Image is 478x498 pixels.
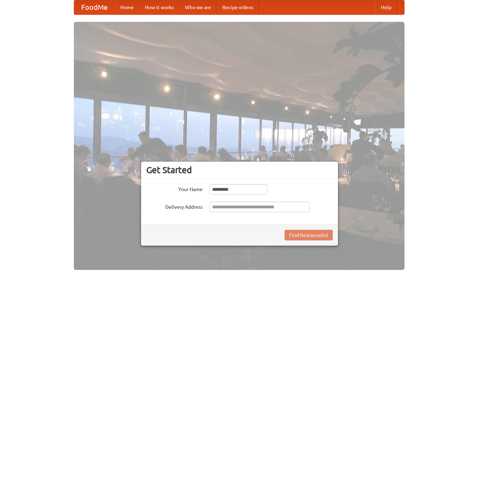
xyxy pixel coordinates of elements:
[179,0,217,14] a: Who we are
[146,202,203,210] label: Delivery Address
[285,230,333,240] button: Find Restaurants!
[375,0,397,14] a: Help
[74,0,115,14] a: FoodMe
[146,165,333,175] h3: Get Started
[217,0,259,14] a: Recipe videos
[146,184,203,193] label: Your Name
[115,0,139,14] a: Home
[139,0,179,14] a: How it works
